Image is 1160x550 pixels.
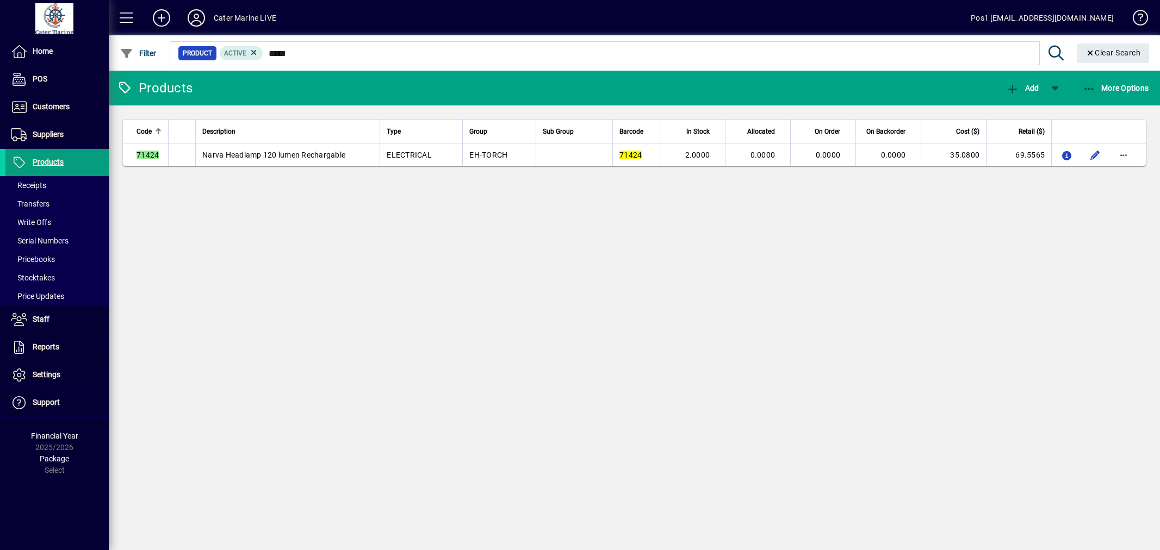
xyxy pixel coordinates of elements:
span: In Stock [686,126,710,137]
span: Write Offs [11,218,51,227]
div: Sub Group [543,126,606,137]
button: Clear [1077,43,1150,63]
span: Suppliers [33,130,64,139]
span: More Options [1083,84,1149,92]
button: More options [1115,146,1132,164]
span: Product [183,48,212,59]
td: 69.5565 [986,144,1051,166]
span: Clear Search [1085,48,1141,57]
span: Filter [120,49,157,58]
a: Serial Numbers [5,232,109,250]
span: Receipts [11,181,46,190]
a: Pricebooks [5,250,109,268]
div: Barcode [619,126,653,137]
a: Receipts [5,176,109,195]
span: On Order [815,126,840,137]
div: On Order [797,126,850,137]
span: Reports [33,342,59,351]
a: Write Offs [5,213,109,232]
mat-chip: Activation Status: Active [220,46,263,60]
span: Transfers [11,199,49,208]
span: Package [40,454,69,463]
div: On Backorder [863,126,915,137]
span: Staff [33,315,49,323]
span: Settings [33,370,60,379]
div: Pos1 [EMAIL_ADDRESS][DOMAIN_NAME] [971,9,1114,27]
a: Staff [5,306,109,333]
a: Knowledge Base [1125,2,1146,37]
a: Settings [5,361,109,389]
span: Barcode [619,126,643,137]
span: Retail ($) [1019,126,1045,137]
span: 2.0000 [685,151,710,159]
div: Products [117,79,193,97]
span: Serial Numbers [11,236,69,245]
a: Transfers [5,195,109,213]
div: Type [387,126,456,137]
a: Price Updates [5,287,109,305]
span: Products [33,158,64,166]
button: Profile [179,8,214,28]
span: Add [1006,84,1039,92]
a: POS [5,66,109,93]
a: Home [5,38,109,65]
span: Narva Headlamp 120 lumen Rechargable [202,151,345,159]
button: Filter [117,43,159,63]
span: Stocktakes [11,273,55,282]
span: Sub Group [543,126,574,137]
span: Description [202,126,235,137]
a: Reports [5,334,109,361]
span: Type [387,126,401,137]
a: Suppliers [5,121,109,148]
div: Code [137,126,162,137]
span: Financial Year [31,432,78,440]
div: Description [202,126,373,137]
span: On Backorder [866,126,905,137]
td: 35.0800 [921,144,986,166]
div: Cater Marine LIVE [214,9,276,27]
button: Add [144,8,179,28]
a: Customers [5,93,109,121]
span: Cost ($) [956,126,979,137]
a: Stocktakes [5,268,109,287]
span: Home [33,47,53,55]
span: Price Updates [11,292,64,301]
span: Allocated [747,126,775,137]
span: ELECTRICAL [387,151,432,159]
span: 0.0000 [750,151,776,159]
span: Group [469,126,487,137]
button: More Options [1080,78,1152,98]
span: Support [33,398,60,407]
div: Group [469,126,529,137]
span: 0.0000 [881,151,906,159]
div: Allocated [732,126,785,137]
em: 71424 [137,151,159,159]
span: POS [33,74,47,83]
span: Customers [33,102,70,111]
span: Code [137,126,152,137]
em: 71424 [619,151,642,159]
div: In Stock [667,126,719,137]
span: Pricebooks [11,255,55,264]
span: Active [224,49,246,57]
a: Support [5,389,109,416]
button: Edit [1087,146,1104,164]
button: Add [1003,78,1041,98]
span: 0.0000 [816,151,841,159]
span: EH-TORCH [469,151,507,159]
